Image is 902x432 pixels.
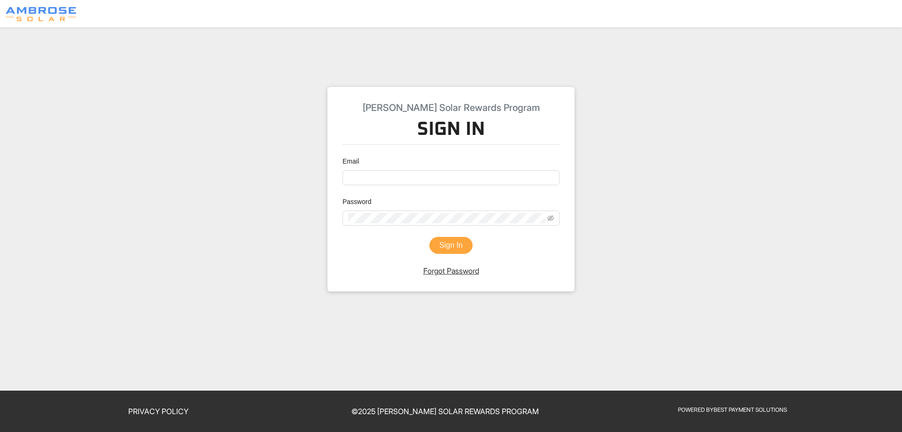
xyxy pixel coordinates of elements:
h3: Sign In [342,118,560,145]
label: Email [342,156,365,166]
a: Forgot Password [423,266,479,275]
a: Privacy Policy [128,407,188,416]
img: Program logo [6,7,76,21]
input: Password [348,213,545,223]
h5: [PERSON_NAME] Solar Rewards Program [342,102,560,113]
button: Sign In [429,237,473,254]
p: © 2025 [PERSON_NAME] Solar Rewards Program [308,406,583,417]
span: eye-invisible [547,215,554,221]
input: Email [342,170,560,185]
a: Powered ByBest Payment Solutions [678,406,787,413]
label: Password [342,196,378,207]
